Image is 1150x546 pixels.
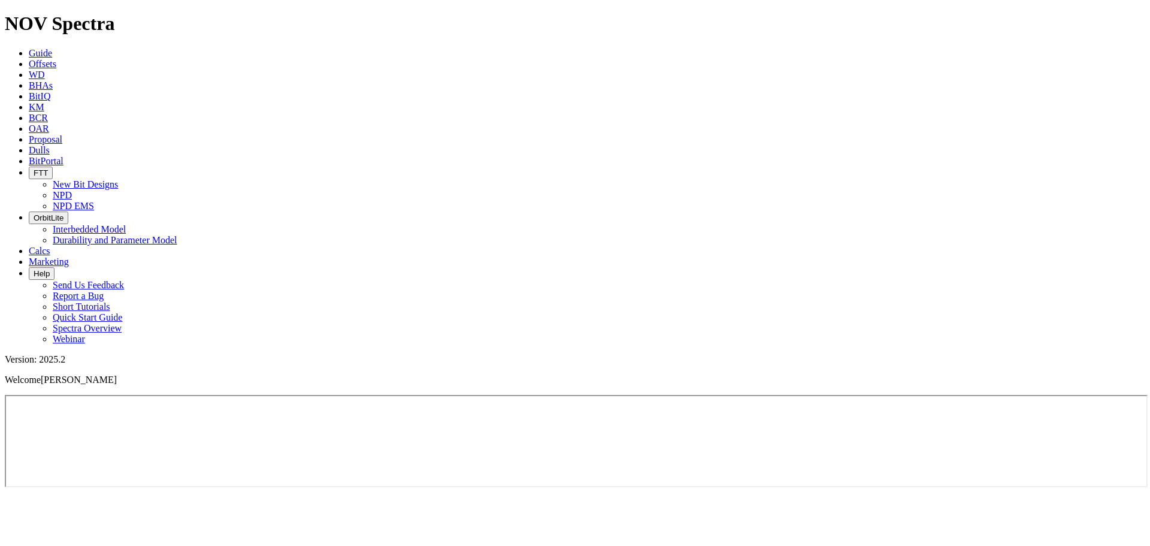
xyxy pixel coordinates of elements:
[29,102,44,112] a: KM
[53,323,122,333] a: Spectra Overview
[53,224,126,234] a: Interbedded Model
[53,201,94,211] a: NPD EMS
[29,267,55,280] button: Help
[53,179,118,189] a: New Bit Designs
[29,156,63,166] a: BitPortal
[34,269,50,278] span: Help
[29,257,69,267] a: Marketing
[34,213,63,222] span: OrbitLite
[41,375,117,385] span: [PERSON_NAME]
[53,190,72,200] a: NPD
[53,312,122,322] a: Quick Start Guide
[29,113,48,123] a: BCR
[34,168,48,177] span: FTT
[53,334,85,344] a: Webinar
[53,301,110,312] a: Short Tutorials
[29,167,53,179] button: FTT
[5,375,1145,385] p: Welcome
[29,246,50,256] a: Calcs
[53,280,124,290] a: Send Us Feedback
[53,235,177,245] a: Durability and Parameter Model
[29,59,56,69] a: Offsets
[29,70,45,80] a: WD
[29,145,50,155] a: Dulls
[29,48,52,58] a: Guide
[29,212,68,224] button: OrbitLite
[53,291,104,301] a: Report a Bug
[29,123,49,134] a: OAR
[29,134,62,144] a: Proposal
[29,91,50,101] a: BitIQ
[29,80,53,91] a: BHAs
[5,354,1145,365] div: Version: 2025.2
[5,13,1145,35] h1: NOV Spectra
